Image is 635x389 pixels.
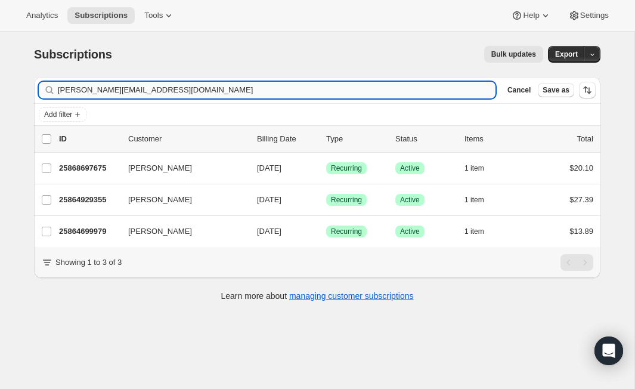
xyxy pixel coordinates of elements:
[128,162,192,174] span: [PERSON_NAME]
[128,226,192,237] span: [PERSON_NAME]
[577,133,593,145] p: Total
[523,11,539,20] span: Help
[331,227,362,236] span: Recurring
[464,160,497,177] button: 1 item
[128,194,192,206] span: [PERSON_NAME]
[484,46,543,63] button: Bulk updates
[569,227,593,236] span: $13.89
[121,222,240,241] button: [PERSON_NAME]
[121,159,240,178] button: [PERSON_NAME]
[59,194,119,206] p: 25864929355
[464,163,484,173] span: 1 item
[464,195,484,205] span: 1 item
[561,7,616,24] button: Settings
[44,110,72,119] span: Add filter
[504,7,558,24] button: Help
[75,11,128,20] span: Subscriptions
[331,195,362,205] span: Recurring
[464,192,497,208] button: 1 item
[548,46,585,63] button: Export
[34,48,112,61] span: Subscriptions
[538,83,574,97] button: Save as
[121,190,240,209] button: [PERSON_NAME]
[221,290,414,302] p: Learn more about
[569,163,593,172] span: $20.10
[59,223,593,240] div: 25864699979[PERSON_NAME][DATE]SuccessRecurringSuccessActive1 item$13.89
[26,11,58,20] span: Analytics
[594,336,623,365] div: Open Intercom Messenger
[55,257,122,268] p: Showing 1 to 3 of 3
[257,133,317,145] p: Billing Date
[560,254,593,271] nav: Pagination
[400,227,420,236] span: Active
[257,195,281,204] span: [DATE]
[543,85,569,95] span: Save as
[326,133,386,145] div: Type
[507,85,531,95] span: Cancel
[579,82,596,98] button: Sort the results
[289,291,414,301] a: managing customer subscriptions
[39,107,86,122] button: Add filter
[580,11,609,20] span: Settings
[144,11,163,20] span: Tools
[257,227,281,236] span: [DATE]
[464,133,524,145] div: Items
[58,82,495,98] input: Filter subscribers
[19,7,65,24] button: Analytics
[331,163,362,173] span: Recurring
[59,160,593,177] div: 25868697675[PERSON_NAME][DATE]SuccessRecurringSuccessActive1 item$20.10
[257,163,281,172] span: [DATE]
[464,223,497,240] button: 1 item
[59,133,119,145] p: ID
[555,50,578,59] span: Export
[569,195,593,204] span: $27.39
[491,50,536,59] span: Bulk updates
[59,162,119,174] p: 25868697675
[59,226,119,237] p: 25864699979
[464,227,484,236] span: 1 item
[400,163,420,173] span: Active
[503,83,535,97] button: Cancel
[59,133,593,145] div: IDCustomerBilling DateTypeStatusItemsTotal
[67,7,135,24] button: Subscriptions
[59,192,593,208] div: 25864929355[PERSON_NAME][DATE]SuccessRecurringSuccessActive1 item$27.39
[128,133,247,145] p: Customer
[395,133,455,145] p: Status
[400,195,420,205] span: Active
[137,7,182,24] button: Tools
